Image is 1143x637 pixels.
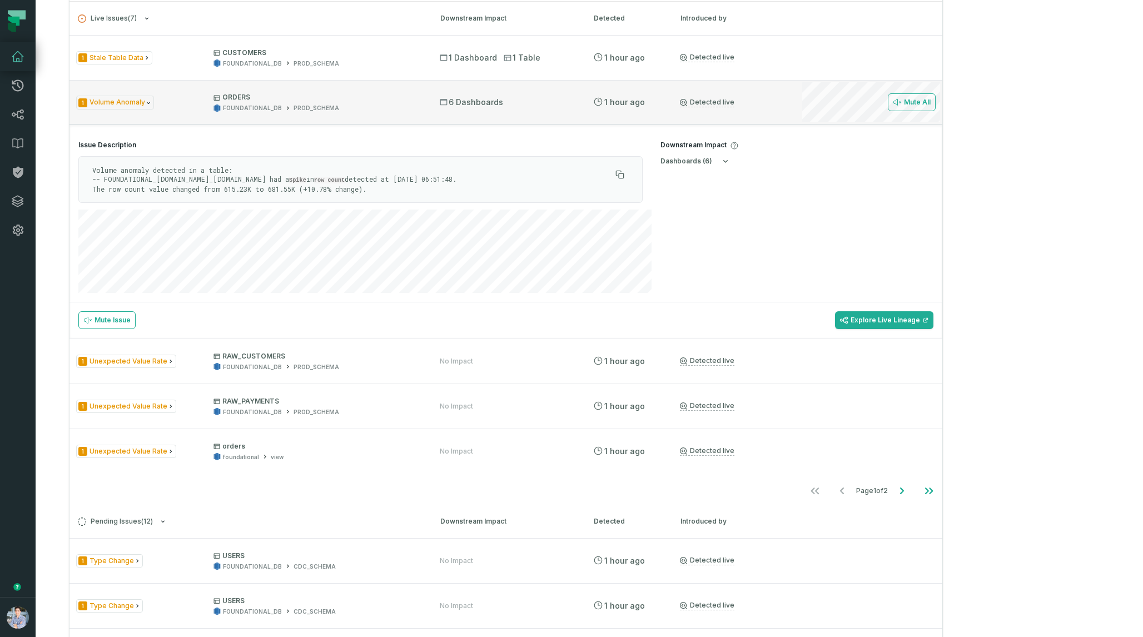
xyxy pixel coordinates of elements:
[78,447,87,456] span: Severity
[440,402,473,411] div: No Impact
[802,480,942,502] ul: Page 1 of 2
[440,447,473,456] div: No Impact
[916,480,942,502] button: Go to last page
[78,311,136,329] button: Mute Issue
[680,556,734,565] a: Detected live
[835,311,933,329] a: Explore Live Lineage
[289,177,306,183] code: Spike
[92,166,611,193] p: Volume anomaly detected in a table: -- FOUNDATIONAL_[DOMAIN_NAME]_[DOMAIN_NAME] had a in detected...
[604,401,645,411] relative-time: Sep 2, 2025, 8:51 AM GMT+3
[76,599,143,613] span: Issue Type
[223,59,282,68] div: FOUNDATIONAL_DB
[829,480,856,502] button: Go to previous page
[660,141,933,150] h4: Downstream Impact
[604,97,645,107] relative-time: Sep 2, 2025, 8:51 AM GMT+3
[213,93,420,102] p: ORDERS
[294,563,336,571] div: CDC_SCHEMA
[76,445,176,459] span: Issue Type
[594,516,660,526] div: Detected
[213,596,420,605] p: USERS
[440,516,574,526] div: Downstream Impact
[440,556,473,565] div: No Impact
[78,402,87,411] span: Severity
[213,442,420,451] p: orders
[78,601,87,610] span: Severity
[223,453,259,461] div: foundational
[680,98,734,107] a: Detected live
[504,52,540,63] span: 1 Table
[680,446,734,456] a: Detected live
[69,35,942,504] div: Live Issues(7)
[888,480,915,502] button: Go to next page
[78,357,87,366] span: Severity
[680,401,734,411] a: Detected live
[78,517,420,526] button: Pending Issues(12)
[314,177,345,183] code: row count
[12,582,22,592] div: Tooltip anchor
[604,601,645,610] relative-time: Sep 2, 2025, 8:51 AM GMT+3
[294,408,339,416] div: PROD_SCHEMA
[604,446,645,456] relative-time: Sep 2, 2025, 8:51 AM GMT+3
[440,601,473,610] div: No Impact
[660,157,712,166] h5: dashboard s ( 6 )
[294,59,339,68] div: PROD_SCHEMA
[680,516,781,526] div: Introduced by
[680,13,781,23] div: Introduced by
[78,14,137,23] span: Live Issues ( 7 )
[223,608,282,616] div: FOUNDATIONAL_DB
[78,517,153,526] span: Pending Issues ( 12 )
[604,556,645,565] relative-time: Sep 2, 2025, 8:51 AM GMT+3
[213,48,420,57] p: CUSTOMERS
[76,400,176,414] span: Issue Type
[594,13,660,23] div: Detected
[213,551,420,560] p: USERS
[76,554,143,568] span: Issue Type
[223,363,282,371] div: FOUNDATIONAL_DB
[76,96,154,110] span: Issue Type
[223,408,282,416] div: FOUNDATIONAL_DB
[213,397,420,406] p: RAW_PAYMENTS
[802,480,828,502] button: Go to first page
[294,608,336,616] div: CDC_SCHEMA
[78,53,87,62] span: Severity
[604,356,645,366] relative-time: Sep 2, 2025, 8:51 AM GMT+3
[76,51,152,65] span: Issue Type
[78,556,87,565] span: Severity
[223,104,282,112] div: FOUNDATIONAL_DB
[271,453,284,461] div: view
[604,53,645,62] relative-time: Sep 2, 2025, 8:51 AM GMT+3
[7,606,29,629] img: avatar of Alon Nafta
[69,480,942,502] nav: pagination
[680,356,734,366] a: Detected live
[440,52,497,63] span: 1 Dashboard
[680,601,734,610] a: Detected live
[888,93,936,111] button: Mute All
[440,97,503,108] span: 6 Dashboards
[78,14,420,23] button: Live Issues(7)
[223,563,282,571] div: FOUNDATIONAL_DB
[294,104,339,112] div: PROD_SCHEMA
[440,13,574,23] div: Downstream Impact
[294,363,339,371] div: PROD_SCHEMA
[78,98,87,107] span: Severity
[440,357,473,366] div: No Impact
[680,53,734,62] a: Detected live
[660,157,730,166] button: dashboards (6)
[78,141,643,150] h4: Issue Description
[213,352,420,361] p: RAW_CUSTOMERS
[76,355,176,369] span: Issue Type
